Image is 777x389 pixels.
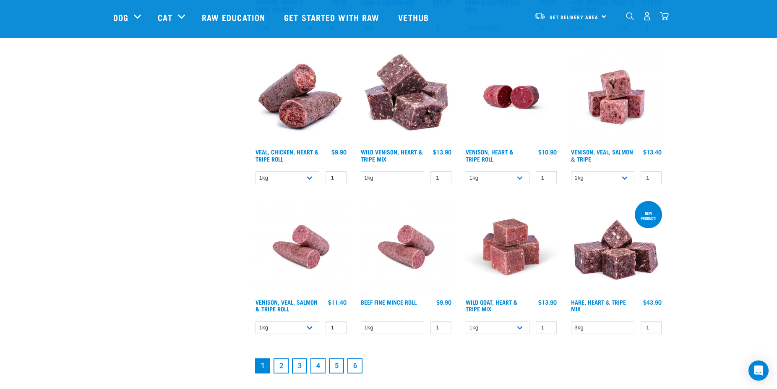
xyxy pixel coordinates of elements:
input: 1 [641,171,662,184]
a: Goto page 5 [329,358,344,373]
div: $43.90 [643,299,662,305]
a: Wild Venison, Heart & Tripe Mix [361,150,423,160]
a: Wild Goat, Heart & Tripe Mix [466,300,518,310]
img: Goat Heart Tripe 8451 [464,199,559,295]
a: Dog [113,11,128,23]
img: van-moving.png [534,12,545,20]
input: 1 [536,171,557,184]
img: Venison Veal Salmon Tripe 1651 [359,199,454,295]
div: Open Intercom Messenger [748,360,769,381]
a: Venison, Heart & Tripe Roll [466,150,514,160]
a: Veal, Chicken, Heart & Tripe Roll [256,150,319,160]
div: $13.90 [538,299,557,305]
a: Cat [158,11,172,23]
div: $13.40 [643,149,662,155]
div: $11.40 [328,299,347,305]
img: Venison Veal Salmon Tripe 1651 [253,199,349,295]
a: Beef Fine Mince Roll [361,300,417,303]
img: 1171 Venison Heart Tripe Mix 01 [359,50,454,145]
a: Venison, Veal, Salmon & Tripe [571,150,633,160]
input: 1 [326,171,347,184]
a: Get started with Raw [276,0,390,34]
img: 1175 Rabbit Heart Tripe Mix 01 [569,199,664,295]
img: home-icon@2x.png [660,12,669,21]
a: Goto page 4 [310,358,326,373]
a: Hare, Heart & Tripe Mix [571,300,626,310]
div: $9.90 [436,299,451,305]
input: 1 [430,321,451,334]
input: 1 [641,321,662,334]
img: Raw Essentials Venison Heart & Tripe Hypoallergenic Raw Pet Food Bulk Roll Unwrapped [464,50,559,145]
span: Set Delivery Area [550,16,598,18]
input: 1 [326,321,347,334]
div: new product! [635,207,662,225]
a: Vethub [390,0,439,34]
img: Venison Veal Salmon Tripe 1621 [569,50,664,145]
a: Goto page 2 [274,358,289,373]
div: $9.90 [331,149,347,155]
div: $13.90 [433,149,451,155]
input: 1 [430,171,451,184]
a: Goto page 3 [292,358,307,373]
a: Page 1 [255,358,270,373]
a: Goto page 6 [347,358,362,373]
a: Venison, Veal, Salmon & Tripe Roll [256,300,318,310]
img: user.png [643,12,652,21]
nav: pagination [253,357,664,375]
img: 1263 Chicken Organ Roll 02 [253,50,349,145]
input: 1 [536,321,557,334]
div: $10.90 [538,149,557,155]
img: home-icon-1@2x.png [626,12,634,20]
a: Raw Education [193,0,276,34]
